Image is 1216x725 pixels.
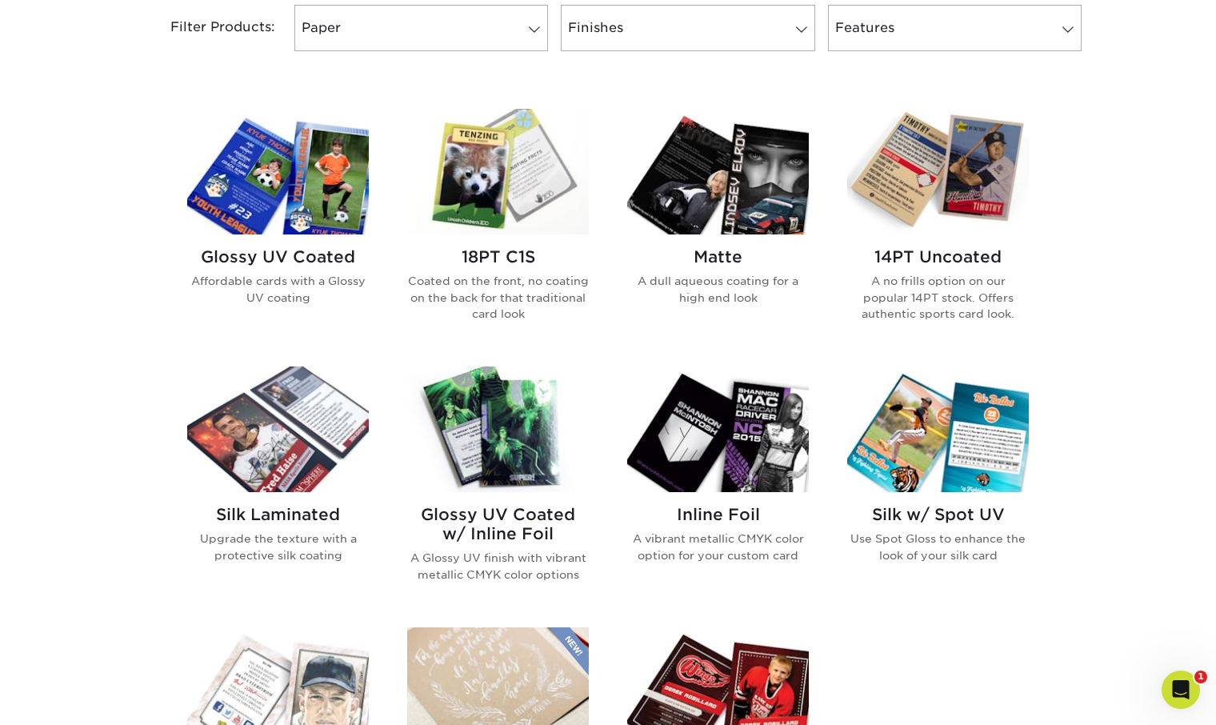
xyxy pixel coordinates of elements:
img: Glossy UV Coated Trading Cards [187,109,369,234]
img: Glossy UV Coated w/ Inline Foil Trading Cards [407,367,589,492]
a: Inline Foil Trading Cards Inline Foil A vibrant metallic CMYK color option for your custom card [627,367,809,608]
h2: Glossy UV Coated [187,247,369,266]
img: 14PT Uncoated Trading Cards [847,109,1029,234]
h2: Glossy UV Coated w/ Inline Foil [407,505,589,543]
img: Silk w/ Spot UV Trading Cards [847,367,1029,492]
img: Silk Laminated Trading Cards [187,367,369,492]
p: A Glossy UV finish with vibrant metallic CMYK color options [407,550,589,583]
p: A dull aqueous coating for a high end look [627,273,809,306]
h2: Silk w/ Spot UV [847,505,1029,524]
h2: Inline Foil [627,505,809,524]
p: Use Spot Gloss to enhance the look of your silk card [847,531,1029,563]
a: Glossy UV Coated w/ Inline Foil Trading Cards Glossy UV Coated w/ Inline Foil A Glossy UV finish ... [407,367,589,608]
a: Features [828,5,1082,51]
p: A vibrant metallic CMYK color option for your custom card [627,531,809,563]
iframe: Intercom live chat [1162,671,1200,709]
a: 18PT C1S Trading Cards 18PT C1S Coated on the front, no coating on the back for that traditional ... [407,109,589,347]
p: Upgrade the texture with a protective silk coating [187,531,369,563]
div: Filter Products: [128,5,288,51]
p: A no frills option on our popular 14PT stock. Offers authentic sports card look. [847,273,1029,322]
h2: Matte [627,247,809,266]
a: Silk w/ Spot UV Trading Cards Silk w/ Spot UV Use Spot Gloss to enhance the look of your silk card [847,367,1029,608]
a: Silk Laminated Trading Cards Silk Laminated Upgrade the texture with a protective silk coating [187,367,369,608]
img: New Product [549,627,589,675]
a: Finishes [561,5,814,51]
a: 14PT Uncoated Trading Cards 14PT Uncoated A no frills option on our popular 14PT stock. Offers au... [847,109,1029,347]
a: Matte Trading Cards Matte A dull aqueous coating for a high end look [627,109,809,347]
span: 1 [1194,671,1207,683]
a: Paper [294,5,548,51]
p: Affordable cards with a Glossy UV coating [187,273,369,306]
a: Glossy UV Coated Trading Cards Glossy UV Coated Affordable cards with a Glossy UV coating [187,109,369,347]
img: 18PT C1S Trading Cards [407,109,589,234]
h2: 18PT C1S [407,247,589,266]
p: Coated on the front, no coating on the back for that traditional card look [407,273,589,322]
img: Matte Trading Cards [627,109,809,234]
img: Inline Foil Trading Cards [627,367,809,492]
h2: Silk Laminated [187,505,369,524]
iframe: Google Customer Reviews [4,676,136,719]
h2: 14PT Uncoated [847,247,1029,266]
